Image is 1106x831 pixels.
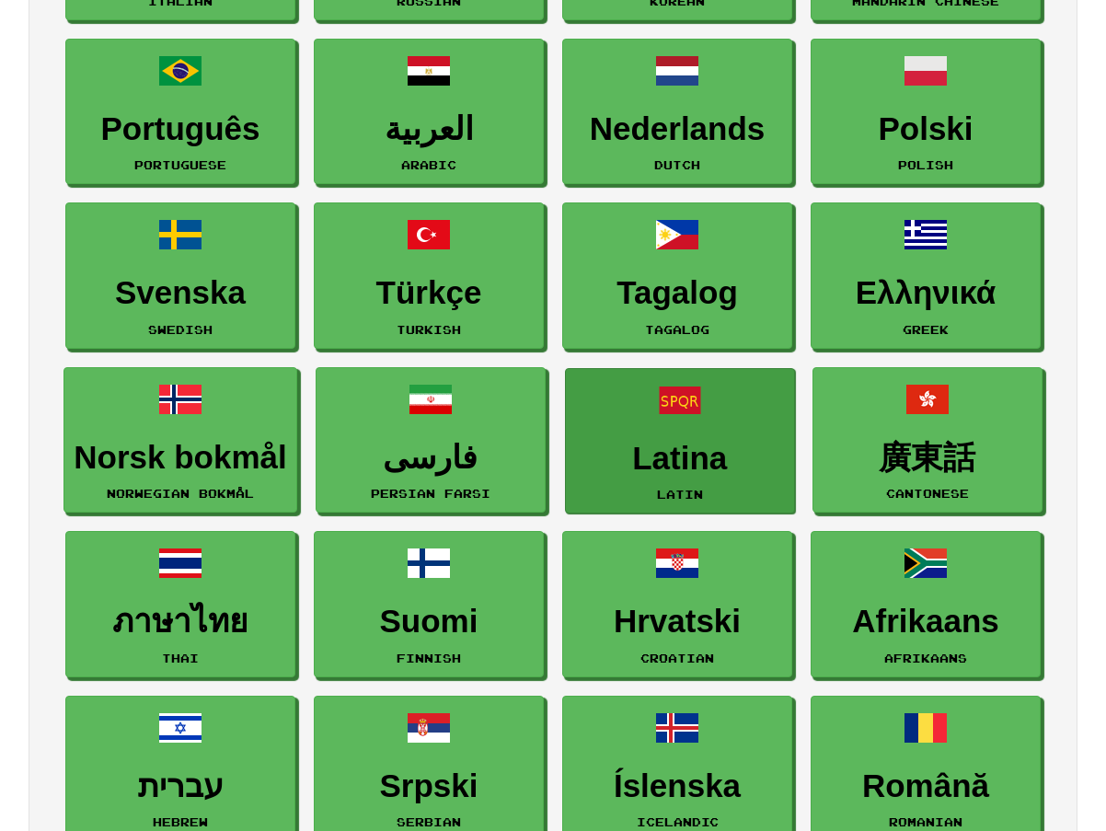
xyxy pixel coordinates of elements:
[63,367,296,514] a: Norsk bokmålNorwegian Bokmål
[823,440,1032,476] h3: 廣東話
[148,323,213,336] small: Swedish
[811,39,1041,185] a: PolskiPolish
[401,158,456,171] small: Arabic
[657,488,703,501] small: Latin
[812,367,1043,514] a: 廣東話Cantonese
[326,440,536,476] h3: فارسی
[65,531,295,677] a: ภาษาไทยThai
[162,652,199,664] small: Thai
[903,323,949,336] small: Greek
[821,111,1031,147] h3: Polski
[324,275,534,311] h3: Türkçe
[65,39,295,185] a: PortuguêsPortuguese
[654,158,700,171] small: Dutch
[821,275,1031,311] h3: Ελληνικά
[811,531,1041,677] a: AfrikaansAfrikaans
[645,323,709,336] small: Tagalog
[572,604,782,640] h3: Hrvatski
[316,367,546,514] a: فارسیPersian Farsi
[640,652,714,664] small: Croatian
[565,368,795,514] a: LatinaLatin
[75,604,285,640] h3: ภาษาไทย
[75,275,285,311] h3: Svenska
[65,202,295,349] a: SvenskaSwedish
[74,440,286,476] h3: Norsk bokmål
[397,815,461,828] small: Serbian
[314,39,544,185] a: العربيةArabic
[884,652,967,664] small: Afrikaans
[572,111,782,147] h3: Nederlands
[397,652,461,664] small: Finnish
[898,158,953,171] small: Polish
[371,487,490,500] small: Persian Farsi
[562,39,792,185] a: NederlandsDutch
[637,815,719,828] small: Icelandic
[821,604,1031,640] h3: Afrikaans
[575,441,785,477] h3: Latina
[134,158,226,171] small: Portuguese
[397,323,461,336] small: Turkish
[107,487,254,500] small: Norwegian Bokmål
[153,815,208,828] small: Hebrew
[314,202,544,349] a: TürkçeTurkish
[324,768,534,804] h3: Srpski
[886,487,969,500] small: Cantonese
[324,111,534,147] h3: العربية
[75,111,285,147] h3: Português
[572,768,782,804] h3: Íslenska
[811,202,1041,349] a: ΕλληνικάGreek
[562,531,792,677] a: HrvatskiCroatian
[821,768,1031,804] h3: Română
[314,531,544,677] a: SuomiFinnish
[572,275,782,311] h3: Tagalog
[562,202,792,349] a: TagalogTagalog
[75,768,285,804] h3: עברית
[889,815,962,828] small: Romanian
[324,604,534,640] h3: Suomi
